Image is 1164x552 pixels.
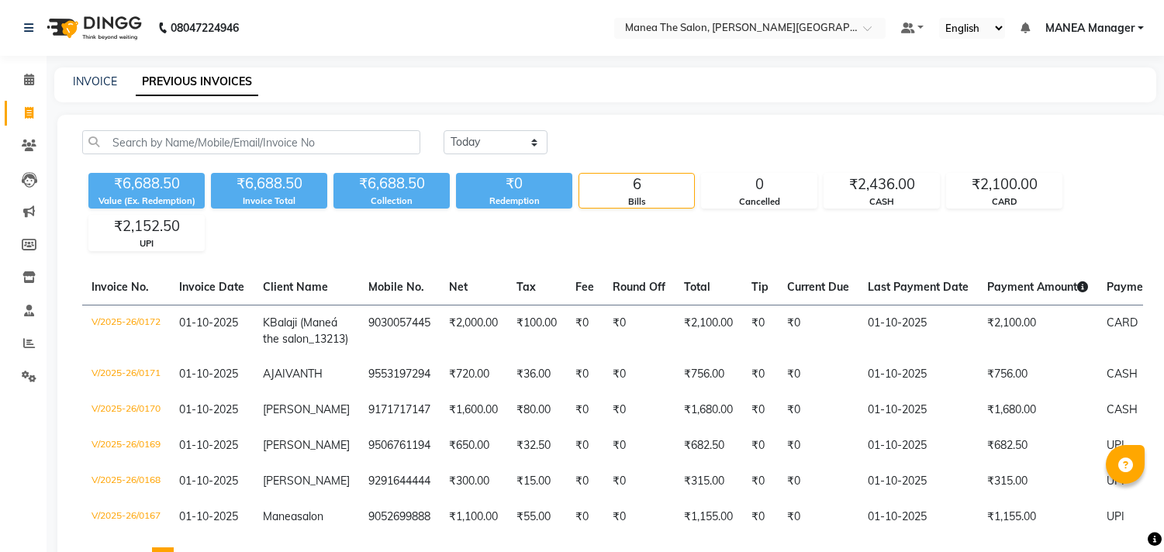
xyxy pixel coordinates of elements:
[778,305,858,357] td: ₹0
[787,280,849,294] span: Current Due
[702,174,817,195] div: 0
[978,499,1097,535] td: ₹1,155.00
[359,305,440,357] td: 9030057445
[297,509,323,523] span: salon
[858,392,978,428] td: 01-10-2025
[978,305,1097,357] td: ₹2,100.00
[171,6,239,50] b: 08047224946
[1045,20,1135,36] span: MANEA Manager
[778,464,858,499] td: ₹0
[566,392,603,428] td: ₹0
[858,428,978,464] td: 01-10-2025
[82,464,170,499] td: V/2025-26/0168
[368,280,424,294] span: Mobile No.
[858,305,978,357] td: 01-10-2025
[456,173,572,195] div: ₹0
[1107,402,1138,416] span: CASH
[440,357,507,392] td: ₹720.00
[440,464,507,499] td: ₹300.00
[778,499,858,535] td: ₹0
[603,464,675,499] td: ₹0
[742,428,778,464] td: ₹0
[507,428,566,464] td: ₹32.50
[456,195,572,208] div: Redemption
[579,174,694,195] div: 6
[88,173,205,195] div: ₹6,688.50
[179,509,238,523] span: 01-10-2025
[1107,474,1124,488] span: UPI
[566,428,603,464] td: ₹0
[742,392,778,428] td: ₹0
[675,392,742,428] td: ₹1,680.00
[566,499,603,535] td: ₹0
[359,392,440,428] td: 9171717147
[263,402,350,416] span: [PERSON_NAME]
[987,280,1088,294] span: Payment Amount
[359,357,440,392] td: 9553197294
[566,305,603,357] td: ₹0
[263,316,348,346] span: Balaji (Maneá the salon_13213)
[675,357,742,392] td: ₹756.00
[978,464,1097,499] td: ₹315.00
[1107,316,1138,329] span: CARD
[440,499,507,535] td: ₹1,100.00
[82,392,170,428] td: V/2025-26/0170
[89,216,204,237] div: ₹2,152.50
[179,402,238,416] span: 01-10-2025
[136,68,258,96] a: PREVIOUS INVOICES
[702,195,817,209] div: Cancelled
[575,280,594,294] span: Fee
[566,357,603,392] td: ₹0
[684,280,710,294] span: Total
[333,173,450,195] div: ₹6,688.50
[88,195,205,208] div: Value (Ex. Redemption)
[579,195,694,209] div: Bills
[507,392,566,428] td: ₹80.00
[82,130,420,154] input: Search by Name/Mobile/Email/Invoice No
[947,174,1062,195] div: ₹2,100.00
[40,6,146,50] img: logo
[742,357,778,392] td: ₹0
[82,428,170,464] td: V/2025-26/0169
[603,392,675,428] td: ₹0
[263,509,297,523] span: Manea
[603,305,675,357] td: ₹0
[1099,490,1148,536] iframe: chat widget
[947,195,1062,209] div: CARD
[858,357,978,392] td: 01-10-2025
[978,392,1097,428] td: ₹1,680.00
[92,280,149,294] span: Invoice No.
[742,499,778,535] td: ₹0
[603,499,675,535] td: ₹0
[263,280,328,294] span: Client Name
[211,195,327,208] div: Invoice Total
[778,428,858,464] td: ₹0
[824,195,939,209] div: CASH
[211,173,327,195] div: ₹6,688.50
[440,428,507,464] td: ₹650.00
[742,464,778,499] td: ₹0
[778,357,858,392] td: ₹0
[179,474,238,488] span: 01-10-2025
[978,428,1097,464] td: ₹682.50
[675,428,742,464] td: ₹682.50
[507,464,566,499] td: ₹15.00
[978,357,1097,392] td: ₹756.00
[868,280,969,294] span: Last Payment Date
[263,316,270,329] span: K
[263,438,350,452] span: [PERSON_NAME]
[263,367,323,381] span: AJAIVANTH
[675,305,742,357] td: ₹2,100.00
[73,74,117,88] a: INVOICE
[1107,367,1138,381] span: CASH
[516,280,536,294] span: Tax
[507,305,566,357] td: ₹100.00
[179,280,244,294] span: Invoice Date
[507,357,566,392] td: ₹36.00
[440,305,507,357] td: ₹2,000.00
[613,280,665,294] span: Round Off
[359,428,440,464] td: 9506761194
[82,499,170,535] td: V/2025-26/0167
[603,428,675,464] td: ₹0
[82,357,170,392] td: V/2025-26/0171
